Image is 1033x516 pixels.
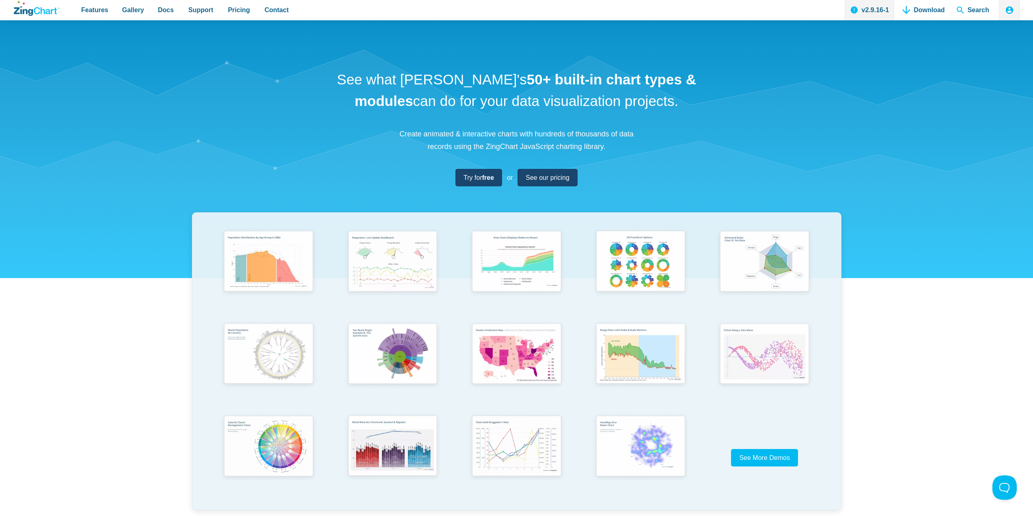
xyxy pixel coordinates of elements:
img: Pie Transform Options [591,227,690,298]
img: Heatmap Over Radar Chart [591,412,690,483]
a: Try forfree [455,169,502,186]
span: Contact [265,4,289,15]
img: Population Distribution by Age Group in 2052 [219,227,318,298]
img: Election Predictions Map [467,320,566,390]
a: Mixed Data Set (Clustered, Stacked, and Regular) [330,412,455,504]
span: See our pricing [526,172,569,183]
a: See our pricing [518,169,578,186]
a: Sun Burst Plugin Example ft. File System Data [330,320,455,412]
img: Colorful Chord Management Chart [219,412,318,483]
img: Points Along a Sine Wave [715,320,814,390]
span: Pricing [228,4,250,15]
a: Population Distribution by Age Group in 2052 [207,227,331,319]
a: Pie Transform Options [578,227,703,319]
a: Chart with Draggable Y-Axis [455,412,579,504]
img: Responsive Live Update Dashboard [343,227,442,298]
img: Range Chart with Rultes & Scale Markers [591,320,690,391]
img: Animated Radar Chart ft. Pet Data [715,227,814,298]
strong: free [482,174,494,181]
a: Heatmap Over Radar Chart [578,412,703,504]
h1: See what [PERSON_NAME]'s can do for your data visualization projects. [334,69,699,112]
a: Area Chart (Displays Nodes on Hover) [455,227,579,319]
iframe: Toggle Customer Support [992,475,1017,500]
span: See More Demos [739,454,790,461]
img: Sun Burst Plugin Example ft. File System Data [343,320,442,390]
a: Animated Radar Chart ft. Pet Data [703,227,827,319]
a: Points Along a Sine Wave [703,320,827,412]
img: Chart with Draggable Y-Axis [467,412,566,483]
span: Docs [158,4,174,15]
img: Area Chart (Displays Nodes on Hover) [467,227,566,298]
a: Colorful Chord Management Chart [207,412,331,504]
a: ZingChart Logo. Click to return to the homepage [14,1,60,16]
strong: 50+ built-in chart types & modules [355,71,696,109]
span: Gallery [122,4,144,15]
a: See More Demos [731,449,798,466]
span: Try for [464,172,494,183]
a: Range Chart with Rultes & Scale Markers [578,320,703,412]
p: Create animated & interactive charts with hundreds of thousands of data records using the ZingCha... [395,128,638,153]
span: or [507,172,513,183]
span: Features [81,4,108,15]
a: World Population by Country [207,320,331,412]
a: Election Predictions Map [455,320,579,412]
img: World Population by Country [219,320,318,391]
img: Mixed Data Set (Clustered, Stacked, and Regular) [343,412,442,482]
a: Responsive Live Update Dashboard [330,227,455,319]
span: Support [188,4,213,15]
